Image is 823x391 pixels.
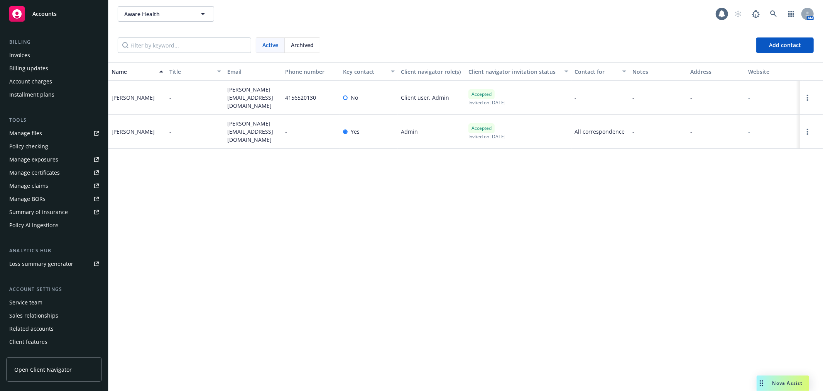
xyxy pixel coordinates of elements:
[6,127,102,139] a: Manage files
[224,62,282,81] button: Email
[803,127,812,136] a: Open options
[6,323,102,335] a: Related accounts
[9,180,48,192] div: Manage claims
[6,286,102,293] div: Account settings
[632,127,634,136] span: -
[401,93,449,102] span: Client user, Admin
[803,93,812,102] a: Open options
[6,38,102,46] div: Billing
[118,6,214,22] button: Aware Health
[757,376,766,391] div: Drag to move
[112,127,155,136] div: [PERSON_NAME]
[748,93,750,102] div: -
[169,127,171,136] span: -
[343,68,386,76] div: Key contact
[9,140,48,153] div: Policy checking
[730,6,746,22] a: Start snowing
[401,127,418,136] span: Admin
[575,68,618,76] div: Contact for
[6,62,102,75] a: Billing updates
[6,336,102,348] a: Client features
[575,127,626,136] span: All correspondence
[629,62,687,81] button: Notes
[340,62,398,81] button: Key contact
[227,85,279,110] span: [PERSON_NAME][EMAIL_ADDRESS][DOMAIN_NAME]
[468,99,505,106] span: Invited on [DATE]
[6,258,102,270] a: Loss summary generator
[118,37,251,53] input: Filter by keyword...
[124,10,191,18] span: Aware Health
[351,127,360,136] span: Yes
[9,88,54,101] div: Installment plans
[784,6,799,22] a: Switch app
[9,49,30,61] div: Invoices
[748,127,750,136] div: -
[285,127,287,136] span: -
[690,127,692,136] span: -
[112,68,155,76] div: Name
[108,62,166,81] button: Name
[6,116,102,124] div: Tools
[9,219,59,231] div: Policy AI ingestions
[6,247,102,255] div: Analytics hub
[9,296,42,309] div: Service team
[756,37,814,53] button: Add contact
[14,365,72,374] span: Open Client Navigator
[9,349,43,361] div: Client access
[6,180,102,192] a: Manage claims
[9,193,46,205] div: Manage BORs
[690,68,742,76] div: Address
[6,75,102,88] a: Account charges
[690,93,692,102] span: -
[6,153,102,166] a: Manage exposures
[9,127,42,139] div: Manage files
[748,68,800,76] div: Website
[757,376,809,391] button: Nova Assist
[351,93,358,102] span: No
[285,68,337,76] div: Phone number
[6,167,102,179] a: Manage certificates
[291,41,314,49] span: Archived
[748,6,764,22] a: Report a Bug
[571,62,629,81] button: Contact for
[632,68,684,76] div: Notes
[471,125,492,132] span: Accepted
[465,62,571,81] button: Client navigator invitation status
[6,309,102,322] a: Sales relationships
[9,75,52,88] div: Account charges
[166,62,224,81] button: Title
[401,68,462,76] div: Client navigator role(s)
[262,41,278,49] span: Active
[227,68,279,76] div: Email
[282,62,340,81] button: Phone number
[398,62,465,81] button: Client navigator role(s)
[6,3,102,25] a: Accounts
[9,153,58,166] div: Manage exposures
[6,219,102,231] a: Policy AI ingestions
[632,93,634,102] span: -
[687,62,745,81] button: Address
[9,258,73,270] div: Loss summary generator
[766,6,781,22] a: Search
[745,62,803,81] button: Website
[169,93,171,102] span: -
[9,206,68,218] div: Summary of insurance
[575,93,576,102] span: -
[6,140,102,153] a: Policy checking
[9,309,58,322] div: Sales relationships
[9,323,54,335] div: Related accounts
[772,380,803,386] span: Nova Assist
[471,91,492,98] span: Accepted
[468,133,505,140] span: Invited on [DATE]
[6,49,102,61] a: Invoices
[112,93,155,102] div: [PERSON_NAME]
[468,68,560,76] div: Client navigator invitation status
[9,336,47,348] div: Client features
[9,62,48,75] div: Billing updates
[6,193,102,205] a: Manage BORs
[227,119,279,144] span: [PERSON_NAME][EMAIL_ADDRESS][DOMAIN_NAME]
[32,11,57,17] span: Accounts
[6,349,102,361] a: Client access
[6,88,102,101] a: Installment plans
